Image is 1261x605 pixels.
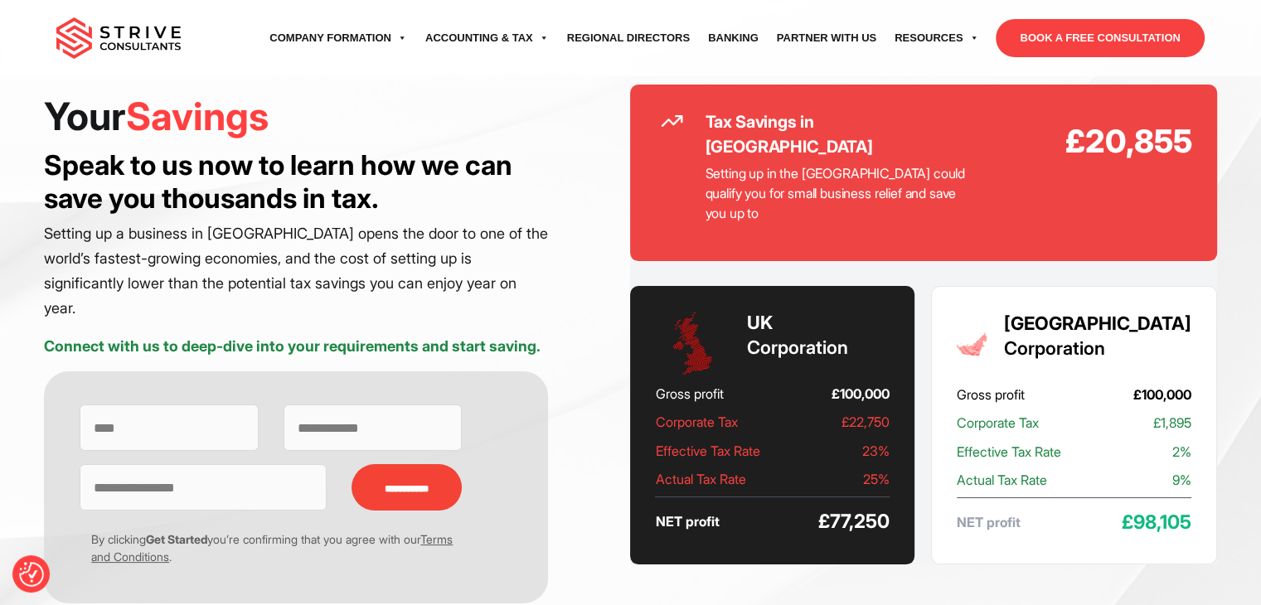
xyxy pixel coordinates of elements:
[957,468,1047,491] span: Actual Tax Rate
[19,562,44,587] button: Consent Preferences
[655,510,719,533] span: NET profit
[699,15,768,61] a: Banking
[1133,383,1191,406] span: £100,000
[746,311,847,361] h3: Corporation
[1153,411,1191,434] span: £1,895
[996,19,1204,57] a: BOOK A FREE CONSULTATION
[260,15,416,61] a: Company Formation
[768,15,885,61] a: Partner with Us
[957,511,1021,534] span: NET profit
[146,532,207,546] strong: Get Started
[957,411,1039,434] span: Corporate Tax
[655,467,745,491] span: Actual Tax Rate
[818,510,890,533] span: £77,250
[705,109,977,159] h2: Tax Savings in [GEOGRAPHIC_DATA]
[862,439,890,462] span: 23%
[841,410,890,433] span: £22,750
[977,118,1192,165] strong: £20,855
[1172,468,1191,491] span: 9%
[863,467,890,491] span: 25%
[56,17,181,59] img: main-logo.svg
[1122,511,1191,534] span: £98,105
[832,382,890,405] span: £100,000
[1004,312,1191,361] h3: Corporation
[705,163,977,223] p: Setting up in the [GEOGRAPHIC_DATA] could qualify you for small business relief and save you up to
[746,312,772,333] strong: UK
[416,15,558,61] a: Accounting & Tax
[885,15,987,61] a: Resources
[1004,312,1191,334] strong: [GEOGRAPHIC_DATA]
[44,221,548,321] p: Setting up a business in [GEOGRAPHIC_DATA] opens the door to one of the world’s fastest-growing e...
[44,148,548,215] h3: Speak to us now to learn how we can save you thousands in tax.
[19,562,44,587] img: Revisit consent button
[1172,440,1191,463] span: 2%
[77,404,515,592] form: Contact form
[80,530,462,565] p: By clicking you’re confirming that you agree with our .
[655,439,759,462] span: Effective Tax Rate
[957,440,1061,463] span: Effective Tax Rate
[957,383,1025,406] span: Gross profit
[44,337,541,355] strong: Connect with us to deep-dive into your requirements and start saving.
[44,93,548,140] h1: Your
[558,15,699,61] a: Regional Directors
[126,93,269,139] span: Savings
[655,410,737,433] span: Corporate Tax
[655,382,723,405] span: Gross profit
